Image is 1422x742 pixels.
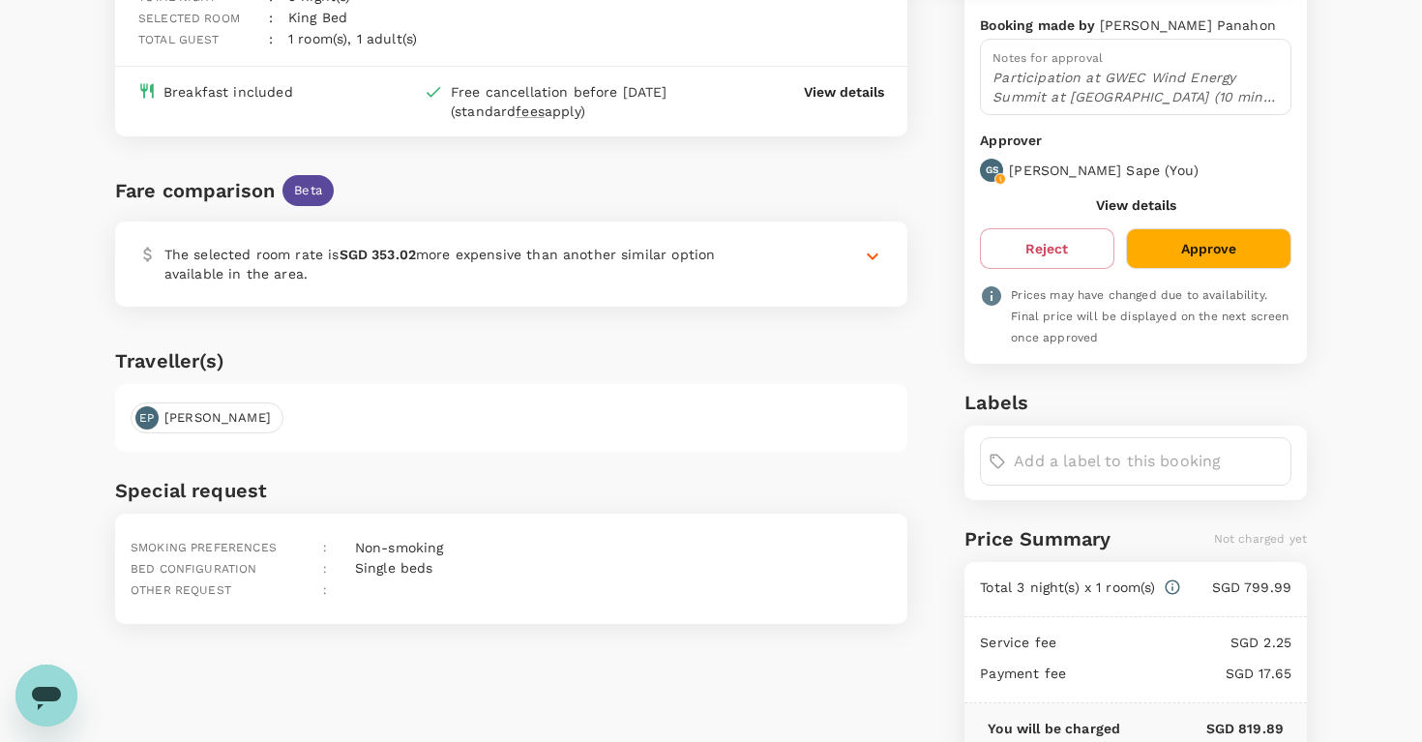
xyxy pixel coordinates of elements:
button: View details [1096,197,1176,213]
span: Notes for approval [992,51,1103,65]
button: Reject [980,228,1113,269]
p: Service fee [980,633,1056,652]
p: Participation at GWEC Wind Energy Summit at [GEOGRAPHIC_DATA] (10 mins. away from hotel by foot). [992,68,1279,106]
h6: Special request [115,475,907,506]
p: [PERSON_NAME] Panahon [1100,15,1276,35]
div: EP [135,406,159,430]
p: [PERSON_NAME] Sape ( You ) [1009,161,1199,180]
p: SGD 17.65 [1066,664,1291,683]
div: Fare comparison [115,175,275,206]
h6: Traveller(s) [115,345,907,376]
span: SGD 353.02 [340,247,417,262]
span: Selected room [138,12,240,25]
span: Smoking preferences [131,541,277,554]
div: Breakfast included [163,82,293,102]
p: SGD 2.25 [1056,633,1291,652]
p: 1 room(s), 1 adult(s) [288,29,417,48]
p: King Bed [288,8,347,27]
p: SGD 819.89 [1120,719,1284,738]
div: : [253,14,273,50]
button: Approve [1126,228,1291,269]
span: Total guest [138,33,220,46]
span: fees [516,104,545,119]
div: Non-smoking [347,530,444,557]
span: Other request [131,583,231,597]
p: You will be charged [988,719,1120,738]
p: Approver [980,131,1291,151]
p: The selected room rate is more expensive than another similar option available in the area. [164,245,759,283]
span: : [323,562,327,576]
p: GS [986,163,998,177]
p: Total 3 night(s) x 1 room(s) [980,578,1155,597]
button: View details [804,82,884,102]
span: Prices may have changed due to availability. Final price will be displayed on the next screen onc... [1011,288,1289,344]
span: [PERSON_NAME] [153,409,282,428]
h6: Labels [964,387,1307,418]
span: Beta [282,182,334,200]
p: Payment fee [980,664,1066,683]
iframe: Button to launch messaging window [15,665,77,727]
div: Free cancellation before [DATE] (standard apply) [451,82,726,121]
p: Booking made by [980,15,1099,35]
h6: Price Summary [964,523,1111,554]
span: : [323,583,327,597]
p: SGD 799.99 [1181,578,1291,597]
span: Not charged yet [1214,532,1307,546]
input: Add a label to this booking [1014,446,1283,477]
div: Single beds [347,550,433,579]
span: Bed configuration [131,562,257,576]
span: : [323,541,327,554]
